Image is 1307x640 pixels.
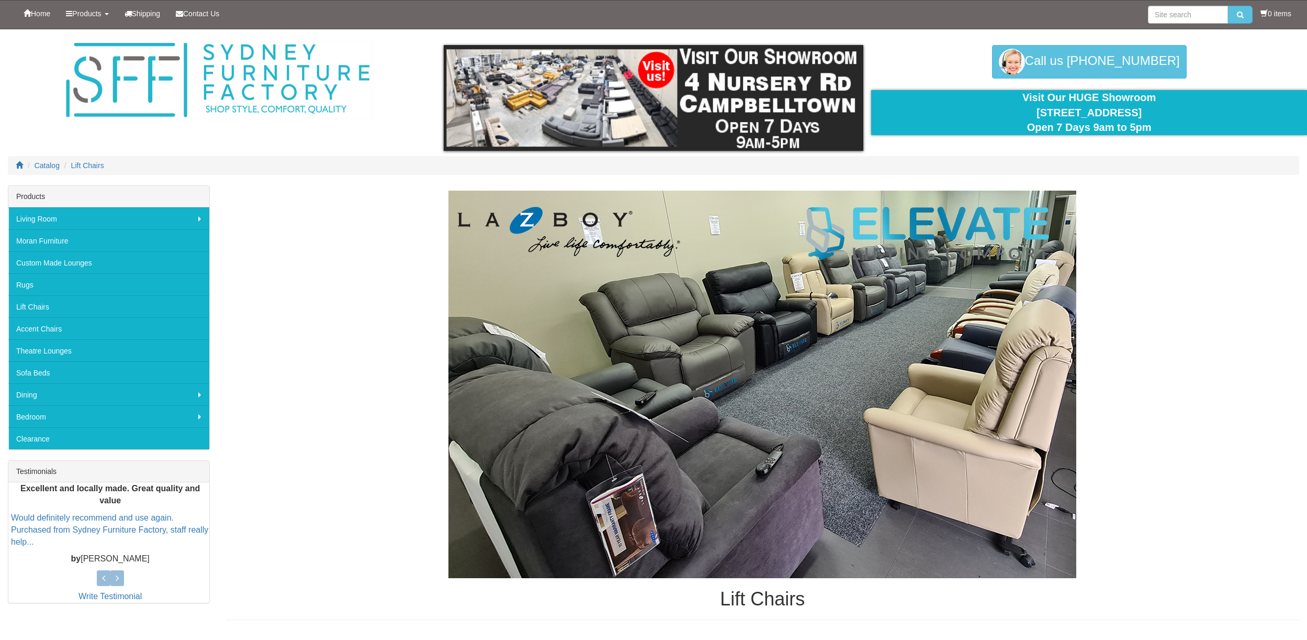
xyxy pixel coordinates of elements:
a: Rugs [8,273,209,295]
h1: Lift Chairs [226,589,1299,610]
a: Catalog [35,161,60,170]
span: Shipping [132,9,161,18]
a: Lift Chairs [8,295,209,317]
img: showroom.gif [444,45,864,151]
img: Lift Chairs [448,191,1076,578]
a: Shipping [117,1,168,27]
a: Write Testimonial [78,592,142,601]
span: Contact Us [183,9,219,18]
div: Products [8,186,209,207]
a: Custom Made Lounges [8,251,209,273]
a: Contact Us [168,1,227,27]
p: [PERSON_NAME] [11,554,209,566]
b: Excellent and locally made. Great quality and value [20,484,200,505]
img: Sydney Furniture Factory [61,40,375,121]
a: Dining [8,383,209,405]
a: Lift Chairs [71,161,104,170]
a: Products [58,1,116,27]
li: 0 items [1260,8,1291,19]
a: Sofa Beds [8,361,209,383]
div: Testimonials [8,461,209,482]
span: Products [72,9,101,18]
a: Living Room [8,207,209,229]
b: by [71,555,81,564]
a: Moran Furniture [8,229,209,251]
a: Would definitely recommend and use again. Purchased from Sydney Furniture Factory, staff really h... [11,513,208,546]
input: Site search [1148,6,1228,24]
a: Bedroom [8,405,209,427]
a: Accent Chairs [8,317,209,339]
span: Home [31,9,50,18]
a: Clearance [8,427,209,449]
a: Home [16,1,58,27]
a: Theatre Lounges [8,339,209,361]
div: Visit Our HUGE Showroom [STREET_ADDRESS] Open 7 Days 9am to 5pm [879,90,1299,135]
